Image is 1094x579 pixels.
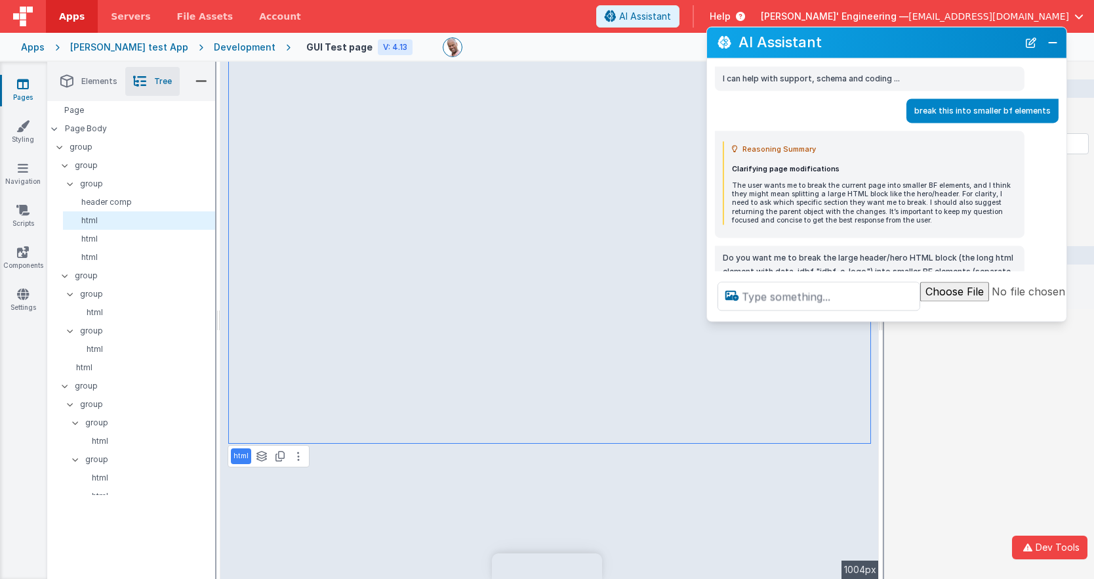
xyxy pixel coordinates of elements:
[214,41,275,54] div: Development
[68,252,215,263] p: html
[177,10,233,23] span: File Assets
[723,72,1017,85] p: I can help with support, schema and coding ...
[65,123,216,134] p: Page Body
[908,10,1069,23] span: [EMAIL_ADDRESS][DOMAIN_NAME]
[443,38,462,56] img: 11ac31fe5dc3d0eff3fbbbf7b26fa6e1
[1022,33,1040,52] button: New Chat
[1012,536,1087,559] button: Dev Tools
[47,101,215,119] div: Page
[59,10,85,23] span: Apps
[841,561,879,579] div: 1004px
[739,35,1018,51] h2: AI Assistant
[75,268,215,283] p: group
[761,10,908,23] span: [PERSON_NAME]' Engineering —
[1044,33,1061,52] button: Close
[75,379,215,393] p: group
[732,182,1017,225] p: The user wants me to break the current page into smaller BF elements, and I think they might mean...
[21,41,45,54] div: Apps
[306,42,373,52] h4: GUI Test page
[723,251,1017,333] p: Do you want me to break the large header/hero HTML block (the long html element with data-idbf "i...
[154,76,172,87] span: Tree
[742,141,816,157] span: Reasoning Summary
[73,307,215,318] p: html
[80,287,215,301] p: group
[111,10,150,23] span: Servers
[79,473,215,483] p: html
[75,158,215,173] p: group
[68,215,215,226] p: html
[70,140,215,154] p: group
[68,197,215,207] p: header comp
[233,451,249,461] p: html
[378,39,413,55] div: V: 4.13
[80,324,215,338] p: group
[80,177,215,191] p: group
[914,104,1051,118] p: break this into smaller bf elements
[68,234,215,244] p: html
[79,491,215,502] p: html
[80,397,215,412] p: group
[619,10,671,23] span: AI Assistant
[761,10,1084,23] button: [PERSON_NAME]' Engineering — [EMAIL_ADDRESS][DOMAIN_NAME]
[63,362,215,373] p: html
[70,41,188,54] div: [PERSON_NAME] test App
[81,76,117,87] span: Elements
[79,436,215,446] p: html
[732,165,840,173] strong: Clarifying page modifications
[73,344,215,354] p: html
[85,452,215,467] p: group
[220,62,879,579] div: -->
[710,10,731,23] span: Help
[85,416,215,430] p: group
[596,5,679,28] button: AI Assistant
